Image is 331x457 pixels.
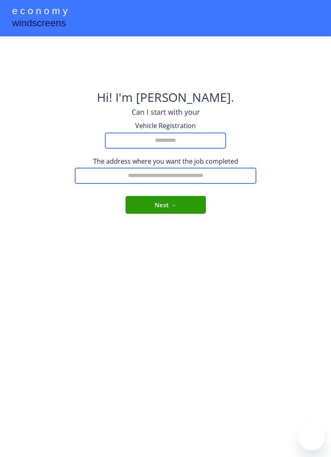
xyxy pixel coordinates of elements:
img: yH5BAEAAAAALAAAAAABAAEAAAIBRAA7 [145,44,186,85]
button: Next → [126,196,206,214]
div: Hi! I'm [PERSON_NAME]. [97,89,234,107]
iframe: Button to launch messaging window [299,425,325,451]
div: windscreens [12,16,66,32]
div: e c o n o m y [12,4,67,19]
div: Can I start with your [132,107,200,117]
div: The address where you want the job completed [75,157,256,166]
div: Vehicle Registration [125,121,206,130]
